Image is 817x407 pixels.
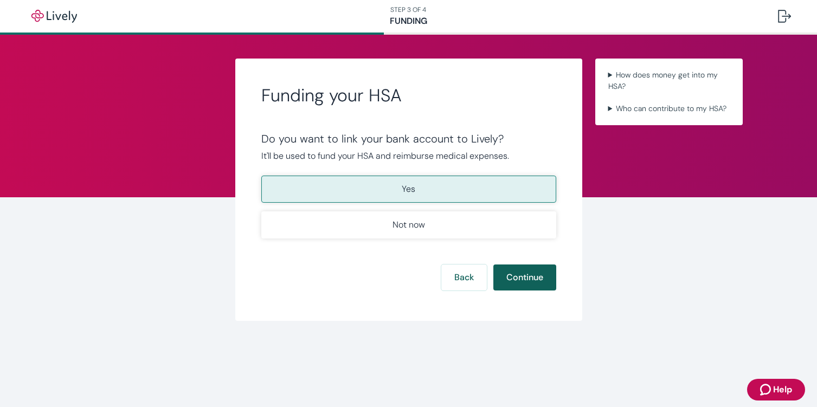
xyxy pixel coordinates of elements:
svg: Zendesk support icon [760,383,773,396]
img: Lively [24,10,85,23]
button: Log out [769,3,800,29]
button: Zendesk support iconHelp [747,379,805,400]
button: Back [441,264,487,290]
p: Yes [402,183,415,196]
div: Do you want to link your bank account to Lively? [261,132,556,145]
summary: How does money get into my HSA? [604,67,734,94]
p: Not now [393,218,425,231]
h2: Funding your HSA [261,85,556,106]
p: It'll be used to fund your HSA and reimburse medical expenses. [261,150,556,163]
button: Not now [261,211,556,238]
span: Help [773,383,792,396]
button: Yes [261,176,556,203]
button: Continue [493,264,556,290]
summary: Who can contribute to my HSA? [604,101,734,117]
